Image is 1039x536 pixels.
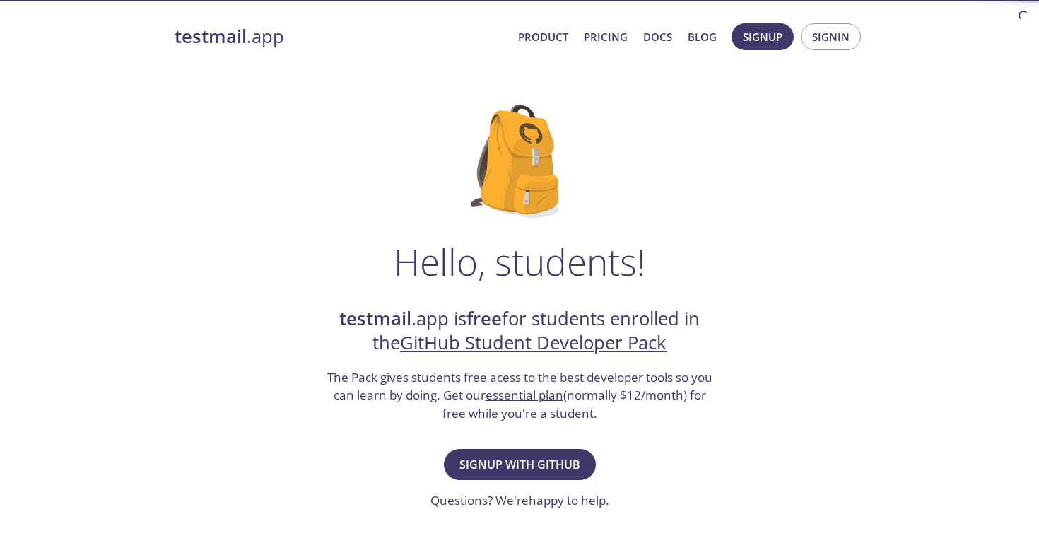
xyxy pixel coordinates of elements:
span: Signin [812,28,850,46]
span: Signup [743,28,782,46]
a: Product [518,28,568,46]
a: happy to help [529,492,606,508]
button: Signup [732,23,794,50]
button: Signin [801,23,861,50]
a: testmail.app [175,25,507,49]
a: Pricing [584,28,628,46]
h3: Questions? We're . [430,491,609,510]
strong: testmail [339,306,411,331]
strong: testmail [175,24,247,49]
button: Signup with GitHub [444,449,596,480]
a: Blog [688,28,717,46]
h1: Hello, students! [394,240,645,283]
a: Docs [643,28,672,46]
h2: .app is for students enrolled in the [325,307,714,356]
span: Signup with GitHub [459,455,580,474]
h3: The Pack gives students free acess to the best developer tools so you can learn by doing. Get our... [325,368,714,423]
a: GitHub Student Developer Pack [400,330,667,355]
strong: free [466,306,502,331]
img: github-student-backpack.png [471,105,569,218]
a: essential plan [486,387,563,403]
